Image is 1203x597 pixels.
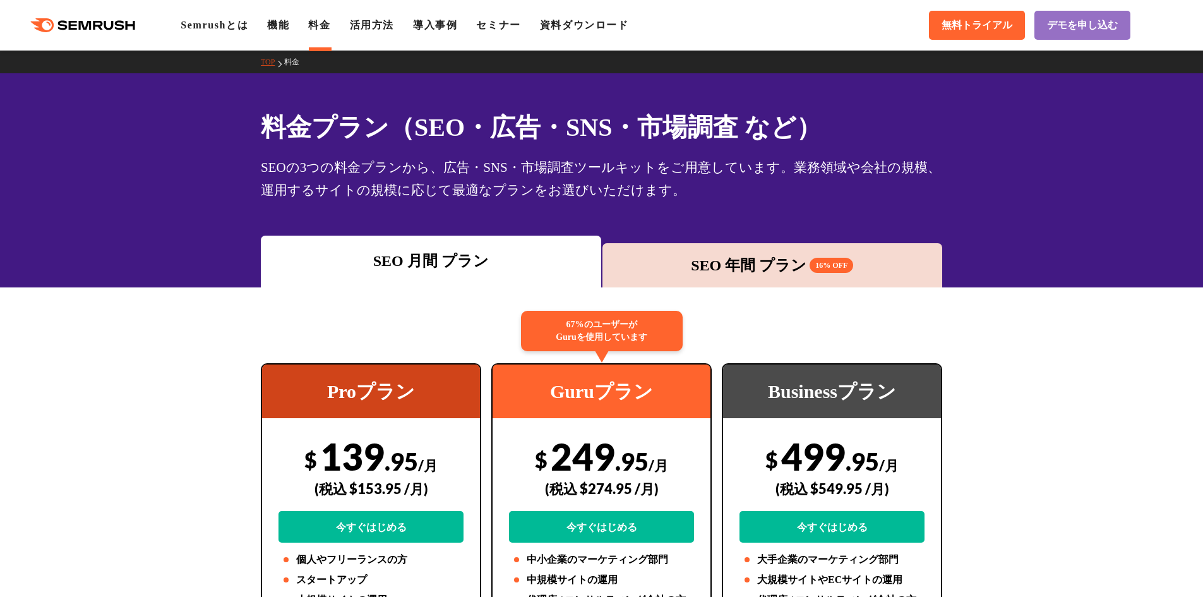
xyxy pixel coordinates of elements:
span: /月 [418,457,438,474]
div: Guruプラン [493,365,710,418]
a: デモを申し込む [1034,11,1130,40]
li: 中規模サイトの運用 [509,572,694,588]
li: スタートアップ [278,572,464,588]
div: (税込 $153.95 /月) [278,466,464,511]
div: SEO 年間 プラン [609,254,937,277]
span: /月 [649,457,668,474]
div: 249 [509,434,694,543]
div: SEOの3つの料金プランから、広告・SNS・市場調査ツールキットをご用意しています。業務領域や会社の規模、運用するサイトの規模に応じて最適なプランをお選びいただけます。 [261,156,942,202]
a: 料金 [308,20,330,30]
a: 今すぐはじめる [739,511,925,543]
h1: 料金プラン（SEO・広告・SNS・市場調査 など） [261,109,942,146]
span: 無料トライアル [942,19,1012,32]
span: $ [304,447,317,473]
a: 機能 [267,20,289,30]
li: 中小企業のマーケティング部門 [509,552,694,567]
div: (税込 $274.95 /月) [509,466,694,511]
div: SEO 月間 プラン [267,250,595,272]
a: 料金 [284,57,309,66]
a: 活用方法 [350,20,394,30]
a: 今すぐはじめる [509,511,694,543]
li: 大手企業のマーケティング部門 [739,552,925,567]
div: Businessプラン [723,365,941,418]
a: TOP [261,57,284,66]
div: 499 [739,434,925,543]
div: 139 [278,434,464,543]
div: 67%のユーザーが Guruを使用しています [521,311,683,351]
span: .95 [846,447,879,476]
li: 大規模サイトやECサイトの運用 [739,572,925,588]
span: .95 [385,447,418,476]
span: 16% OFF [810,258,853,273]
a: 無料トライアル [929,11,1025,40]
div: (税込 $549.95 /月) [739,466,925,511]
span: .95 [615,447,649,476]
li: 個人やフリーランスの方 [278,552,464,567]
a: セミナー [476,20,520,30]
a: 導入事例 [413,20,457,30]
a: 今すぐはじめる [278,511,464,543]
a: Semrushとは [181,20,248,30]
span: $ [535,447,548,473]
span: デモを申し込む [1047,19,1118,32]
span: /月 [879,457,899,474]
div: Proプラン [262,365,480,418]
a: 資料ダウンロード [540,20,629,30]
span: $ [765,447,778,473]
